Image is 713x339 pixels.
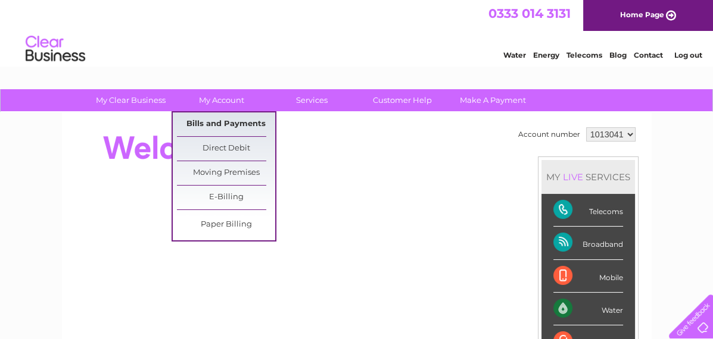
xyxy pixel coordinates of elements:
div: MY SERVICES [541,160,635,194]
a: Direct Debit [177,137,275,161]
a: Customer Help [353,89,452,111]
a: Bills and Payments [177,112,275,136]
a: My Clear Business [82,89,180,111]
a: E-Billing [177,186,275,209]
a: Paper Billing [177,213,275,237]
a: My Account [172,89,270,111]
a: Contact [634,51,663,59]
a: 0333 014 3131 [488,6,571,21]
a: Telecoms [566,51,602,59]
a: Make A Payment [444,89,542,111]
div: Water [553,293,623,325]
img: logo.png [25,31,86,67]
div: Broadband [553,227,623,259]
a: Services [263,89,361,111]
a: Moving Premises [177,161,275,185]
a: Energy [533,51,559,59]
div: Clear Business is a trading name of Verastar Limited (registered in [GEOGRAPHIC_DATA] No. 3667643... [76,7,639,58]
div: Telecoms [553,194,623,227]
a: Blog [609,51,627,59]
a: Water [503,51,526,59]
td: Account number [515,124,583,145]
div: LIVE [561,171,586,183]
a: Log out [674,51,702,59]
div: Mobile [553,260,623,293]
